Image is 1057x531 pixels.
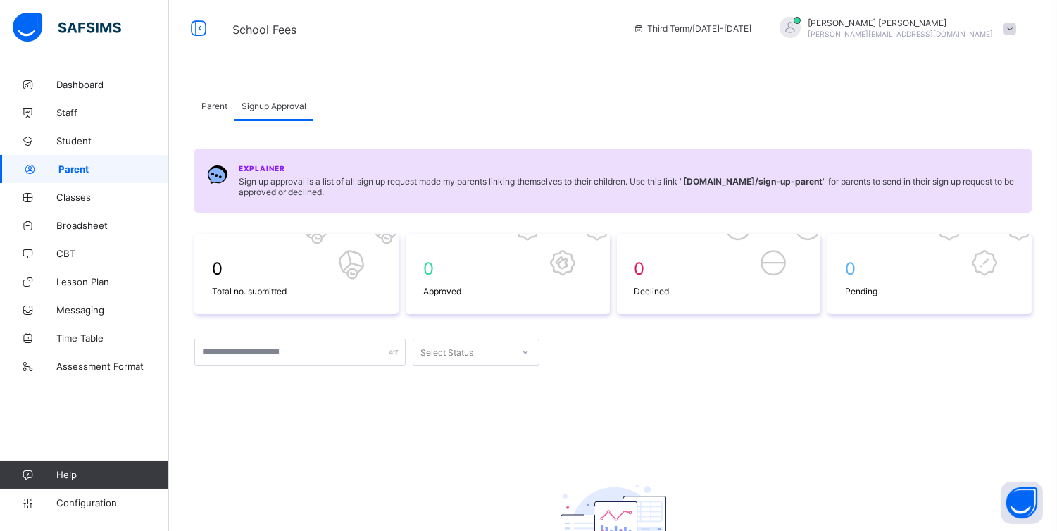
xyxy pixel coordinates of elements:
[845,286,1014,296] span: Pending
[56,497,168,508] span: Configuration
[634,286,803,296] span: Declined
[242,101,306,111] span: Signup Approval
[423,286,592,296] span: Approved
[56,107,169,118] span: Staff
[56,304,169,316] span: Messaging
[201,101,227,111] span: Parent
[212,286,381,296] span: Total no. submitted
[239,164,285,173] span: Explainer
[56,135,169,146] span: Student
[56,248,169,259] span: CBT
[56,276,169,287] span: Lesson Plan
[212,258,381,279] span: 0
[56,361,169,372] span: Assessment Format
[765,17,1023,40] div: AhmadAdam
[634,258,803,279] span: 0
[423,258,592,279] span: 0
[56,469,168,480] span: Help
[845,258,1014,279] span: 0
[56,220,169,231] span: Broadsheet
[683,176,823,187] b: [DOMAIN_NAME] /sign-up-parent
[58,163,169,175] span: Parent
[207,164,228,185] img: Chat.054c5d80b312491b9f15f6fadeacdca6.svg
[13,13,121,42] img: safsims
[232,23,296,37] span: School Fees
[633,23,751,34] span: session/term information
[56,192,169,203] span: Classes
[56,332,169,344] span: Time Table
[808,30,993,38] span: [PERSON_NAME][EMAIL_ADDRESS][DOMAIN_NAME]
[1001,482,1043,524] button: Open asap
[56,79,169,90] span: Dashboard
[239,176,1019,197] span: Sign up approval is a list of all sign up request made my parents linking themselves to their chi...
[808,18,993,28] span: [PERSON_NAME] [PERSON_NAME]
[420,339,473,366] div: Select Status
